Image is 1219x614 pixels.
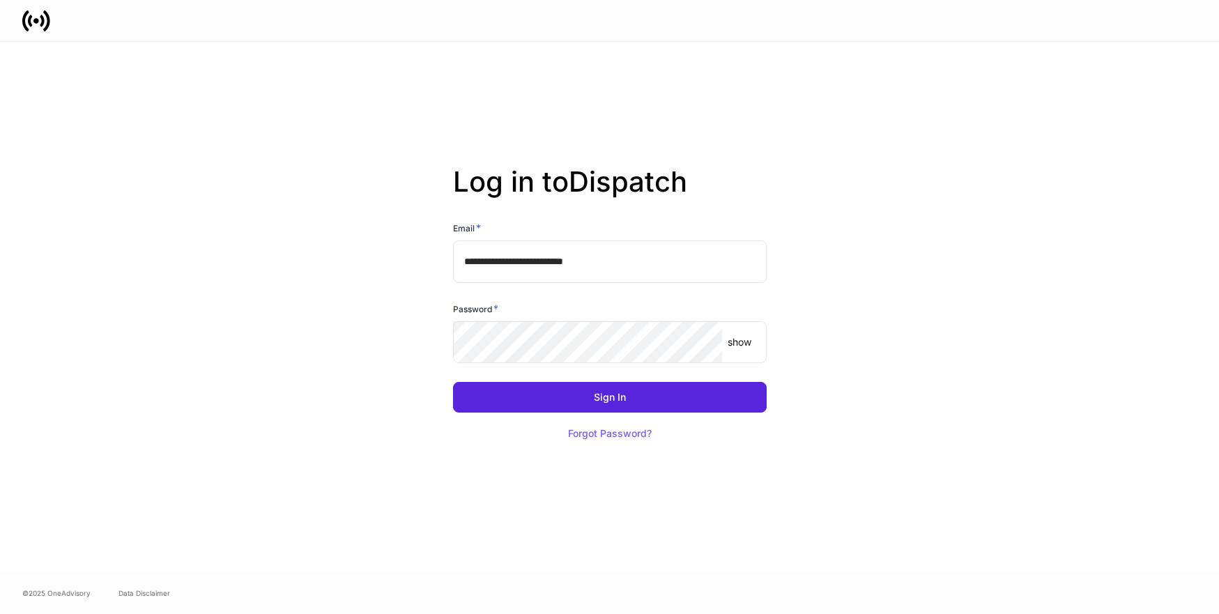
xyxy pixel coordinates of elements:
span: © 2025 OneAdvisory [22,588,91,599]
button: Forgot Password? [551,418,669,449]
p: show [728,335,751,349]
h6: Email [453,221,481,235]
a: Data Disclaimer [118,588,170,599]
div: Sign In [594,392,626,402]
h6: Password [453,302,498,316]
div: Forgot Password? [568,429,652,438]
h2: Log in to Dispatch [453,165,767,221]
button: Sign In [453,382,767,413]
